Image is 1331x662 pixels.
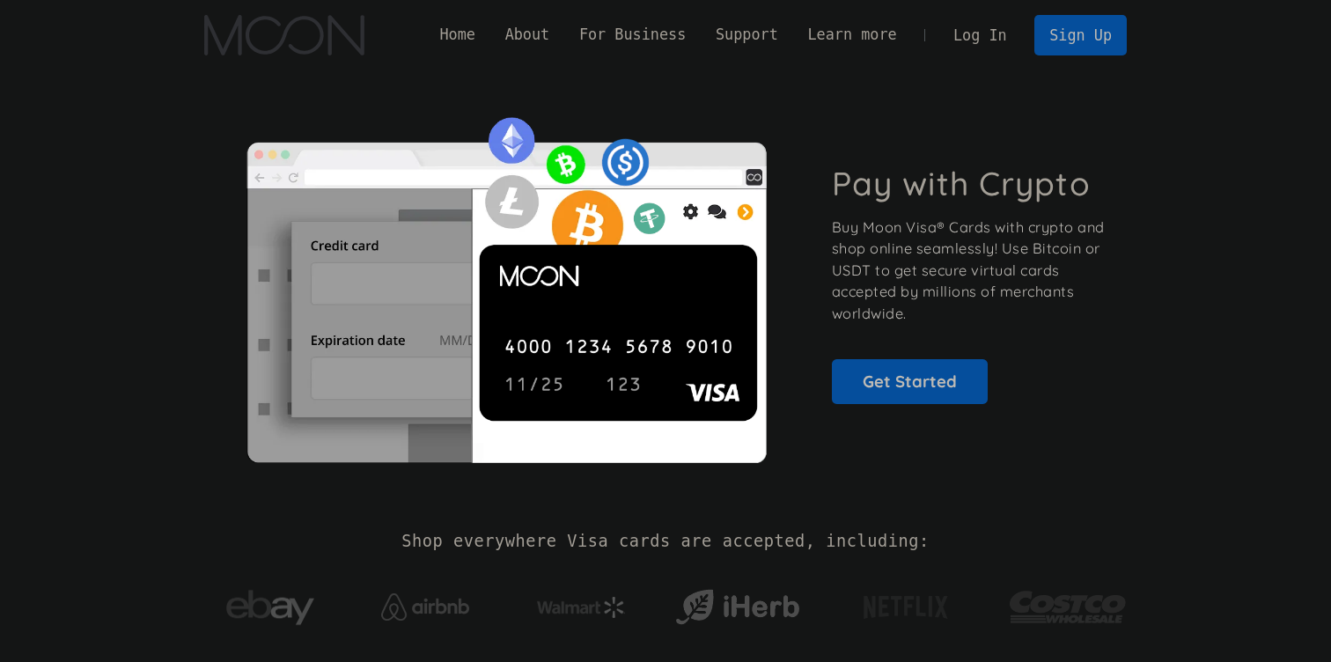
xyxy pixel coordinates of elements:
a: Home [425,24,490,46]
a: Walmart [516,579,647,627]
img: Moon Logo [204,15,364,55]
img: Airbnb [381,593,469,621]
a: Airbnb [360,576,491,629]
img: Moon Cards let you spend your crypto anywhere Visa is accepted. [204,105,807,462]
img: iHerb [672,585,803,630]
a: Costco [1009,556,1127,649]
div: For Business [564,24,701,46]
div: About [505,24,550,46]
a: Sign Up [1034,15,1126,55]
div: Support [716,24,778,46]
img: Netflix [862,585,950,629]
div: For Business [579,24,686,46]
img: ebay [226,580,314,636]
div: About [490,24,564,46]
img: Walmart [537,597,625,618]
h2: Shop everywhere Visa cards are accepted, including: [401,532,929,551]
a: ebay [204,563,335,644]
p: Buy Moon Visa® Cards with crypto and shop online seamlessly! Use Bitcoin or USDT to get secure vi... [832,217,1107,325]
a: home [204,15,364,55]
img: Costco [1009,574,1127,640]
a: Get Started [832,359,988,403]
div: Learn more [807,24,896,46]
a: iHerb [672,567,803,639]
a: Log In [938,16,1021,55]
a: Netflix [827,568,985,638]
div: Learn more [793,24,912,46]
h1: Pay with Crypto [832,164,1091,203]
div: Support [701,24,792,46]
